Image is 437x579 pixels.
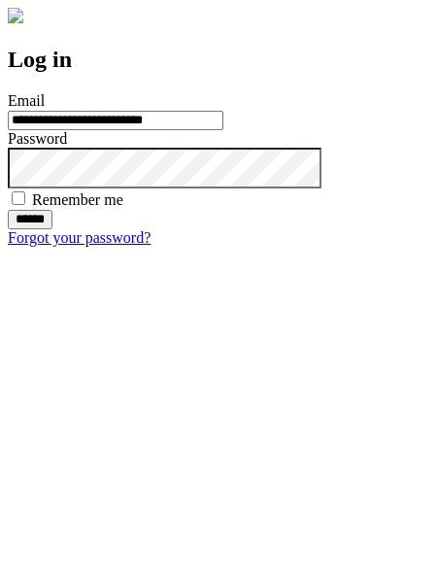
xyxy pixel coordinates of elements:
[32,191,123,208] label: Remember me
[8,130,67,147] label: Password
[8,47,429,73] h2: Log in
[8,8,23,23] img: logo-4e3dc11c47720685a147b03b5a06dd966a58ff35d612b21f08c02c0306f2b779.png
[8,92,45,109] label: Email
[8,229,151,246] a: Forgot your password?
